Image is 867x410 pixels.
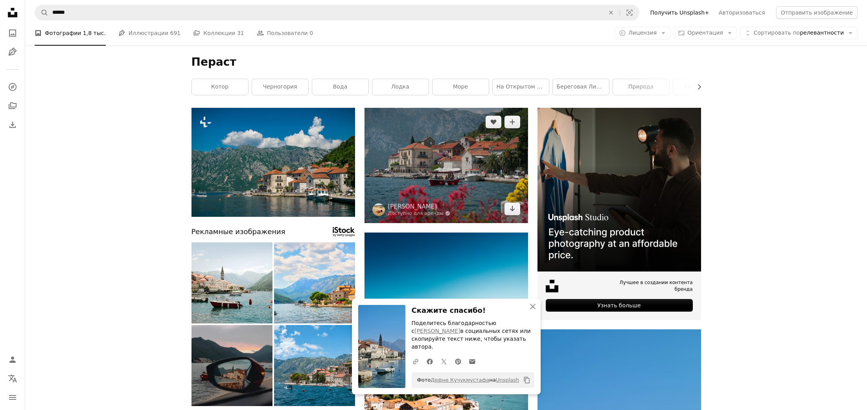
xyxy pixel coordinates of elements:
[497,83,561,90] font: на открытом воздухе
[493,79,549,95] a: на открытом воздухе
[754,30,800,36] font: Сортировать по
[388,203,437,210] font: [PERSON_NAME]
[129,30,168,36] font: Иллюстрации
[520,373,534,387] button: Копировать в буфер обмена
[414,328,460,334] a: [PERSON_NAME]
[170,30,181,36] font: 691
[191,55,236,68] font: Пераст
[538,108,701,271] img: file-1715714098234-25b8b4e9d8faimage
[504,203,520,215] a: Скачать
[193,20,244,46] a: Коллекции 31
[309,30,313,36] font: 0
[486,116,501,128] button: Нравиться
[191,242,272,323] img: Пераст, Черногория
[615,27,670,39] button: Лицензия
[191,227,285,236] font: Рекламные изображения
[740,27,858,39] button: Сортировать порелевантности
[692,79,701,95] button: прокрутить список вправо
[646,6,714,19] a: Получить Unsplash+
[35,5,639,20] form: Найти визуальные материалы на сайте
[465,353,479,369] a: Поделиться по электронной почте
[364,108,528,223] img: лодка в водоеме недалеко от города
[364,162,528,169] a: лодка в водоеме недалеко от города
[5,352,20,368] a: Войти / Зарегистрироваться
[118,20,180,46] a: Иллюстрации 691
[252,79,308,95] a: Черногория
[5,371,20,386] button: Язык
[5,117,20,133] a: История загрузок
[191,325,272,406] img: Город Пераст в Черногории
[620,280,693,292] font: Лучшее в создании контента бренда
[388,203,451,211] a: [PERSON_NAME]
[490,377,496,383] font: на
[274,242,355,323] img: Солнечный день в Перасте
[391,83,409,90] font: лодка
[453,83,468,90] font: море
[628,83,653,90] font: природа
[431,377,489,383] a: Дефне Кучукмустафа
[5,79,20,95] a: Исследовать
[388,211,451,217] a: Доступно для аренды
[685,83,717,90] font: побережье
[312,79,368,95] a: вода
[776,6,858,19] button: Отправить изображение
[35,5,48,20] button: Поиск Unsplash
[781,9,853,16] font: Отправить изображение
[673,79,729,95] a: побережье
[267,30,308,36] font: Пользователи
[650,9,709,16] font: Получить Unsplash+
[5,5,20,22] a: Главная — Unsplash
[800,30,844,36] font: релевантности
[546,280,558,292] img: file-1631678316303-ed18b8b5cb9cimage
[5,25,20,41] a: Фотографии
[412,320,496,334] font: Поделитесь благодарностью с
[372,79,429,95] a: лодка
[257,20,313,46] a: Пользователи 0
[496,377,519,383] a: Unsplash
[714,6,770,19] a: Авторизоваться
[687,30,723,36] font: Ориентация
[412,306,486,314] font: Скажите спасибо!
[333,83,347,90] font: вода
[620,5,639,20] button: Визуальный поиск
[423,353,437,369] a: Поделиться на Facebook
[192,79,248,95] a: котор
[5,44,20,60] a: Иллюстрации
[674,27,737,39] button: Ориентация
[388,211,444,216] font: Доступно для аренды
[433,79,489,95] a: море
[191,108,355,217] img: Прекрасный вид на средневековый город Пераст, Черногория.
[412,328,531,350] font: в социальных сетях или скопируйте текст ниже, чтобы указать автора.
[437,353,451,369] a: Поделиться в Твиттере
[203,30,235,36] font: Коллекции
[5,390,20,405] button: Меню
[274,325,355,406] img: Вид на живописный город Пераст (Которский залив), Черногория
[602,5,620,20] button: Прозрачный
[557,83,607,90] font: береговая линия
[191,159,355,166] a: Прекрасный вид на средневековый город Пераст, Черногория.
[211,83,228,90] font: котор
[538,108,701,320] a: Лучшее в создании контента брендаУзнать больше
[504,116,520,128] button: Добавить в коллекцию
[597,302,641,308] font: Узнать больше
[5,98,20,114] a: Коллекции
[451,353,465,369] a: Поделиться на Pinterest
[613,79,669,95] a: природа
[417,377,431,383] font: Фото
[263,83,297,90] font: Черногория
[237,30,244,36] font: 31
[372,203,385,216] img: Перейти к профилю Евгения Матвеева
[553,79,609,95] a: береговая линия
[628,30,657,36] font: Лицензия
[719,9,765,16] font: Авторизоваться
